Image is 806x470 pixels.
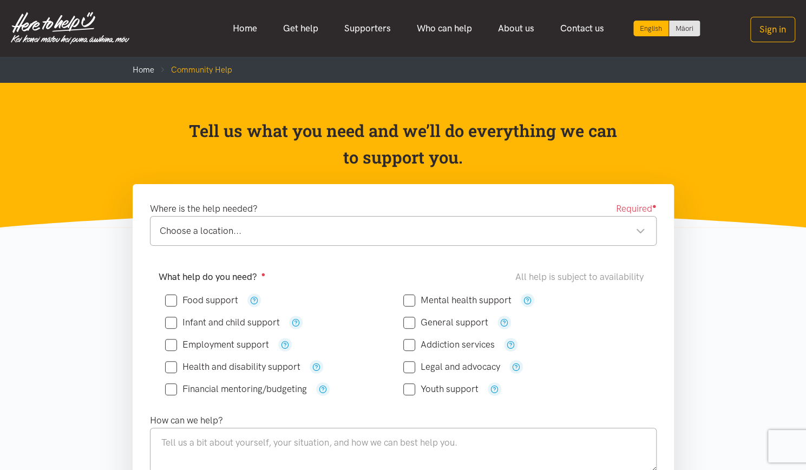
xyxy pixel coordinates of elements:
[652,202,657,210] sup: ●
[633,21,700,36] div: Language toggle
[261,270,266,278] sup: ●
[616,201,657,216] span: Required
[165,340,269,349] label: Employment support
[331,17,404,40] a: Supporters
[403,318,488,327] label: General support
[403,362,500,371] label: Legal and advocacy
[165,384,307,394] label: Financial mentoring/budgeting
[403,340,495,349] label: Addiction services
[154,63,232,76] li: Community Help
[547,17,617,40] a: Contact us
[159,270,266,284] label: What help do you need?
[165,296,238,305] label: Food support
[633,21,669,36] div: Current language
[404,17,485,40] a: Who can help
[750,17,795,42] button: Sign in
[220,17,270,40] a: Home
[150,201,258,216] label: Where is the help needed?
[150,413,223,428] label: How can we help?
[133,65,154,75] a: Home
[160,224,645,238] div: Choose a location...
[270,17,331,40] a: Get help
[11,12,129,44] img: Home
[165,362,300,371] label: Health and disability support
[403,296,512,305] label: Mental health support
[485,17,547,40] a: About us
[403,384,479,394] label: Youth support
[515,270,648,284] div: All help is subject to availability
[188,118,618,171] p: Tell us what you need and we’ll do everything we can to support you.
[669,21,700,36] a: Switch to Te Reo Māori
[165,318,280,327] label: Infant and child support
